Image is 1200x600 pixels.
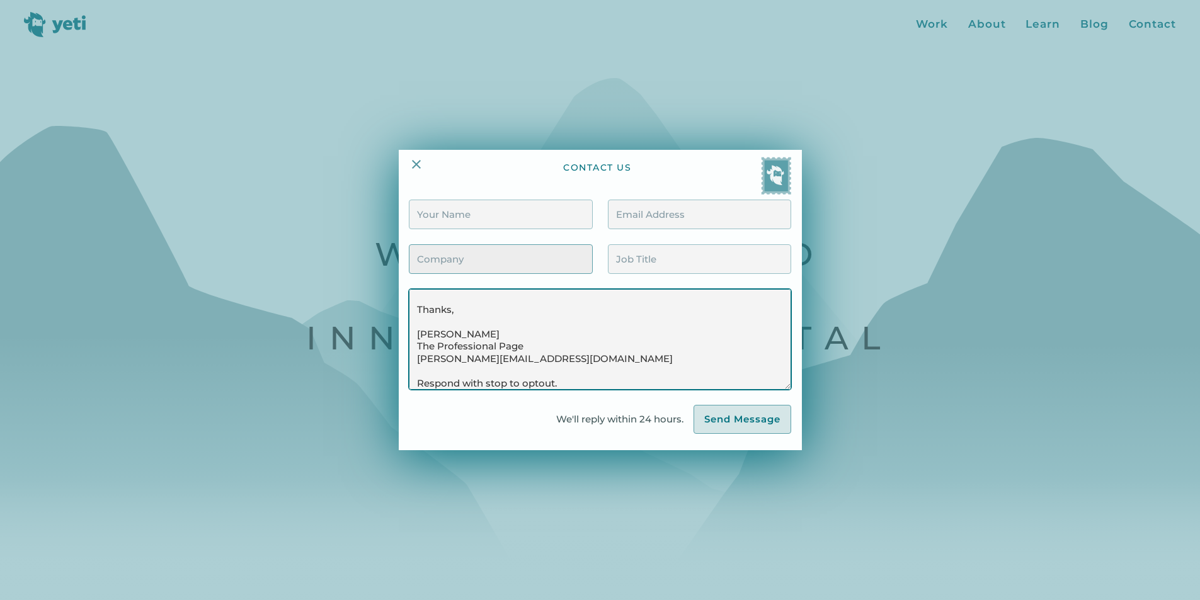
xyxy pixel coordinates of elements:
input: Email Address [608,200,791,229]
input: Your Name [409,200,592,229]
img: Yeti postage stamp [761,157,791,195]
form: Contact Form [409,200,791,434]
input: Send Message [694,405,791,434]
input: Job Title [608,244,791,274]
input: Company [409,244,592,274]
div: contact us [563,162,631,195]
img: Close Icon [409,157,424,172]
div: We'll reply within 24 hours. [556,412,694,427]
